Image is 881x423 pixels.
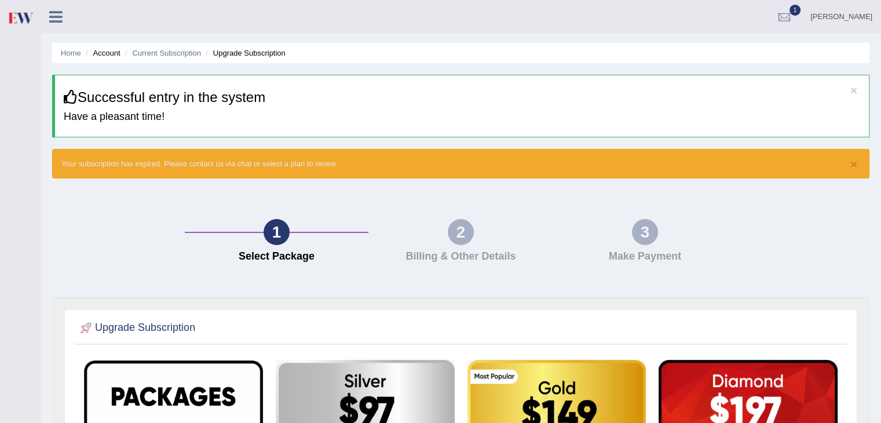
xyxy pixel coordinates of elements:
h4: Billing & Other Details [374,251,547,262]
li: Account [83,48,120,59]
span: 1 [789,5,801,16]
h3: Successful entry in the system [64,90,860,105]
div: 1 [264,219,290,245]
button: × [850,158,857,170]
li: Upgrade Subscription [203,48,286,59]
h2: Upgrade Subscription [78,319,195,337]
h4: Have a pleasant time! [64,111,860,123]
div: Your subscription has expired. Please contact us via chat or select a plan to renew [52,149,869,178]
div: 2 [448,219,474,245]
h4: Select Package [191,251,363,262]
button: × [850,84,857,96]
div: 3 [632,219,658,245]
a: Home [61,49,81,57]
h4: Make Payment [558,251,731,262]
a: Current Subscription [132,49,201,57]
